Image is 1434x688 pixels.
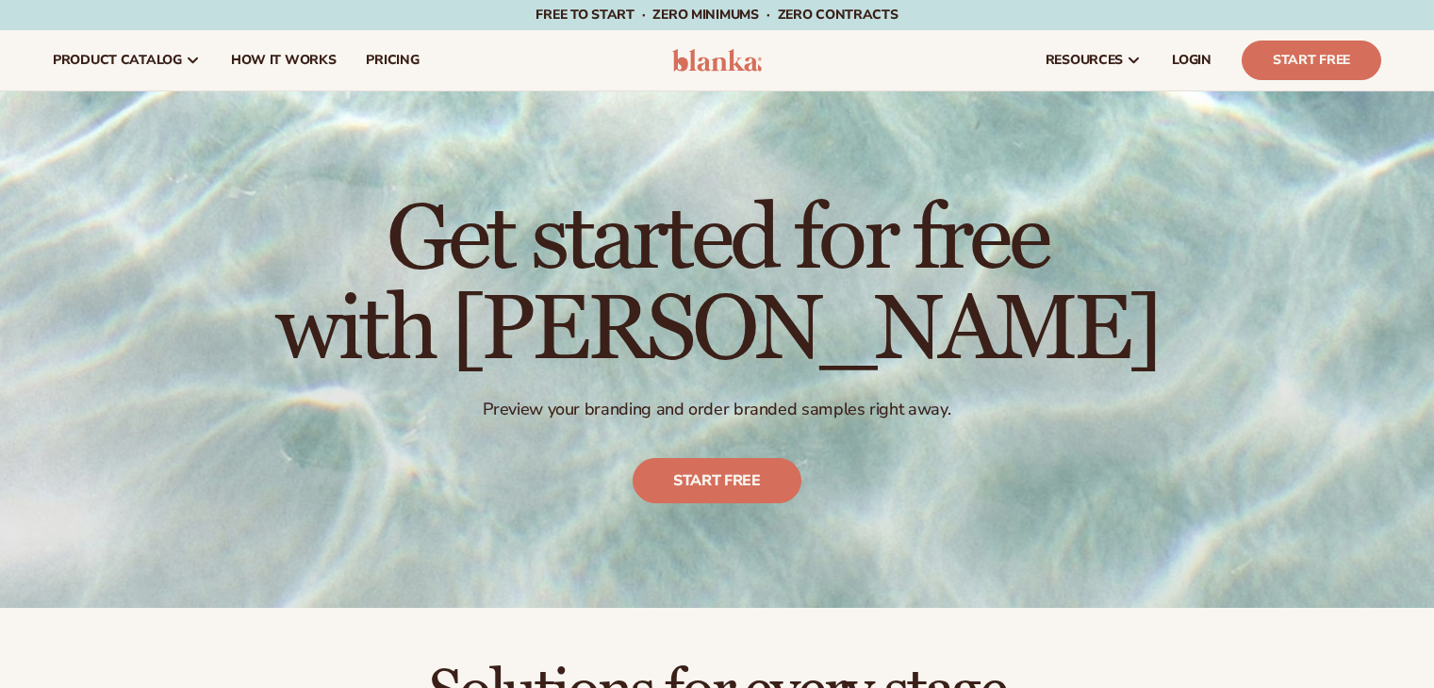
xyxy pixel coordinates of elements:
span: resources [1046,53,1123,68]
a: Start free [633,459,801,504]
span: pricing [366,53,419,68]
h1: Get started for free with [PERSON_NAME] [275,195,1159,376]
span: product catalog [53,53,182,68]
a: Start Free [1242,41,1381,80]
a: LOGIN [1157,30,1227,90]
a: How It Works [216,30,352,90]
span: How It Works [231,53,337,68]
a: resources [1030,30,1157,90]
a: pricing [351,30,434,90]
p: Preview your branding and order branded samples right away. [275,399,1159,420]
span: LOGIN [1172,53,1211,68]
a: product catalog [38,30,216,90]
img: logo [672,49,762,72]
span: Free to start · ZERO minimums · ZERO contracts [536,6,898,24]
